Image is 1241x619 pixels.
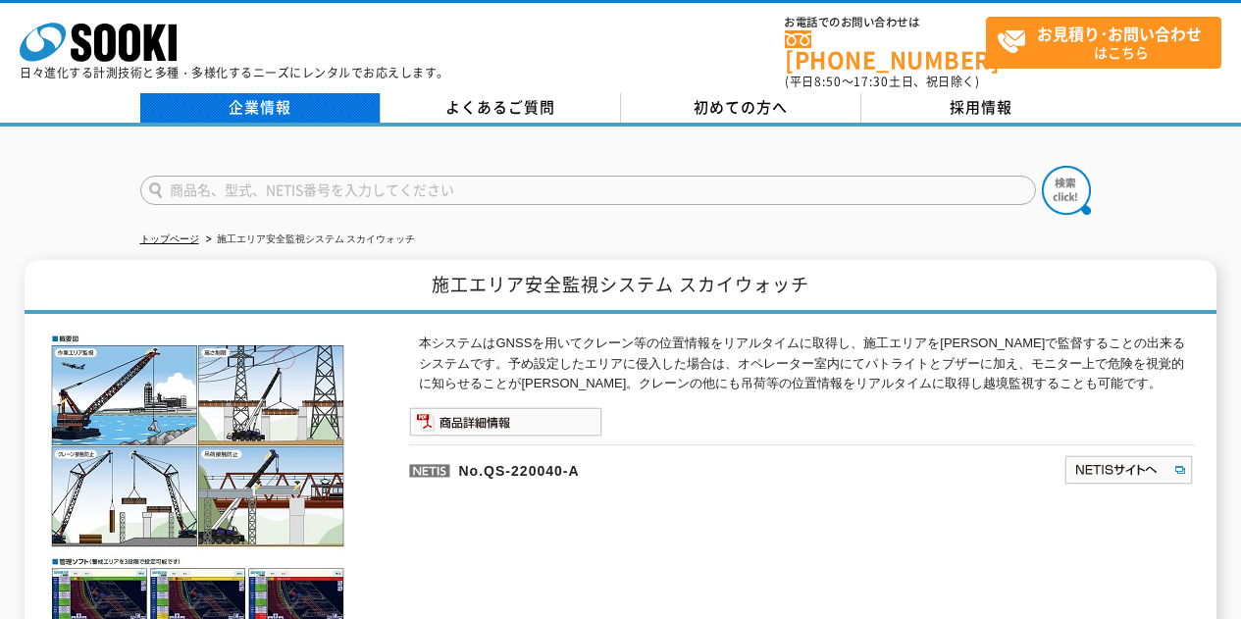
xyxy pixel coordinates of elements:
[785,73,979,90] span: (平日 ～ 土日、祝日除く)
[1042,166,1091,215] img: btn_search.png
[409,444,874,491] p: No.QS-220040-A
[140,93,381,123] a: 企業情報
[419,334,1194,394] p: 本システムはGNSSを用いてクレーン等の位置情報をリアルタイムに取得し、施工エリアを[PERSON_NAME]で監督することの出来るシステムです。予め設定したエリアに侵入した場合は、オペレーター...
[1037,22,1202,45] strong: お見積り･お問い合わせ
[997,18,1220,67] span: はこちら
[20,67,449,78] p: 日々進化する計測技術と多種・多様化するニーズにレンタルでお応えします。
[986,17,1221,69] a: お見積り･お問い合わせはこちら
[785,17,986,28] span: お電話でのお問い合わせは
[409,407,602,437] img: 商品詳細情報システム
[621,93,861,123] a: 初めての方へ
[814,73,842,90] span: 8:50
[785,30,986,71] a: [PHONE_NUMBER]
[202,230,416,250] li: 施工エリア安全監視システム スカイウォッチ
[25,260,1215,314] h1: 施工エリア安全監視システム スカイウォッチ
[853,73,889,90] span: 17:30
[694,96,788,118] span: 初めての方へ
[1063,454,1194,486] img: NETISサイトへ
[140,176,1036,205] input: 商品名、型式、NETIS番号を入力してください
[861,93,1102,123] a: 採用情報
[140,233,199,244] a: トップページ
[409,418,602,433] a: 商品詳細情報システム
[381,93,621,123] a: よくあるご質問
